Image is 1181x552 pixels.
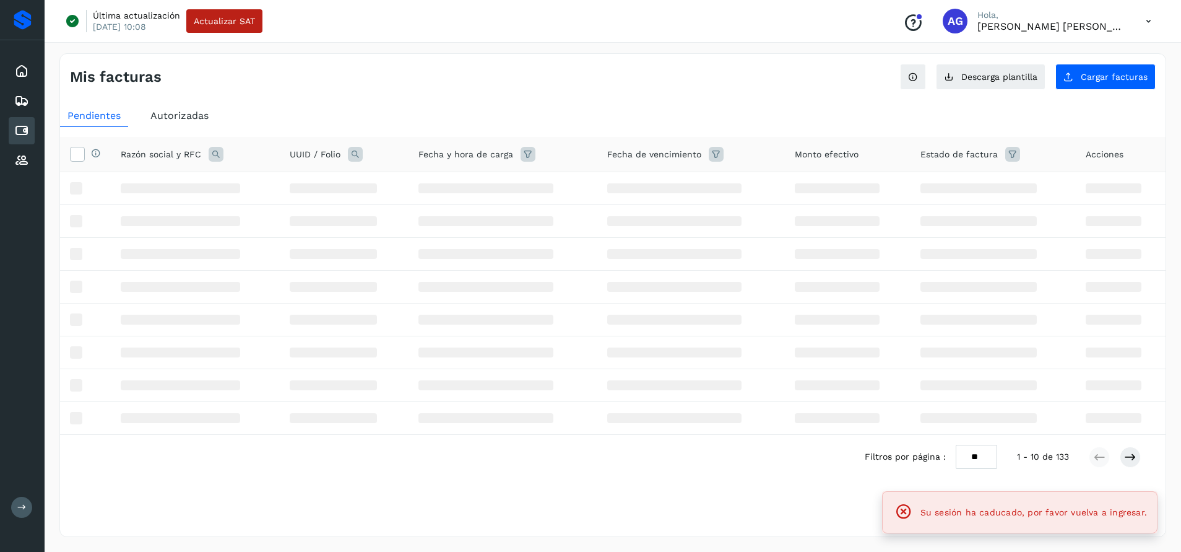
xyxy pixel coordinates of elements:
[920,507,1147,517] span: Su sesión ha caducado, por favor vuelva a ingresar.
[936,64,1045,90] button: Descarga plantilla
[977,20,1126,32] p: Abigail Gonzalez Leon
[150,110,209,121] span: Autorizadas
[290,148,340,161] span: UUID / Folio
[1081,72,1148,81] span: Cargar facturas
[9,58,35,85] div: Inicio
[9,117,35,144] div: Cuentas por pagar
[977,10,1126,20] p: Hola,
[1086,148,1123,161] span: Acciones
[9,147,35,174] div: Proveedores
[70,68,162,86] h4: Mis facturas
[418,148,513,161] span: Fecha y hora de carga
[795,148,859,161] span: Monto efectivo
[93,21,146,32] p: [DATE] 10:08
[1017,450,1069,463] span: 1 - 10 de 133
[607,148,701,161] span: Fecha de vencimiento
[186,9,262,33] button: Actualizar SAT
[9,87,35,115] div: Embarques
[1055,64,1156,90] button: Cargar facturas
[121,148,201,161] span: Razón social y RFC
[920,148,998,161] span: Estado de factura
[194,17,255,25] span: Actualizar SAT
[67,110,121,121] span: Pendientes
[865,450,946,463] span: Filtros por página :
[93,10,180,21] p: Última actualización
[961,72,1037,81] span: Descarga plantilla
